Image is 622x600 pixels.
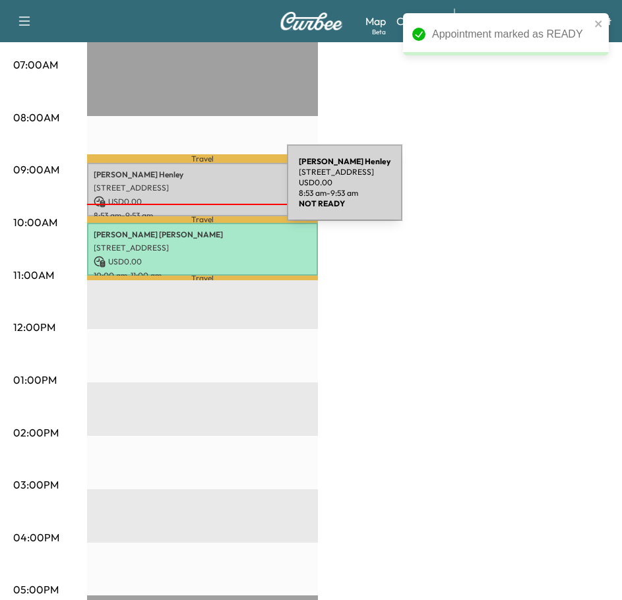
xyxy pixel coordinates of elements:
p: [STREET_ADDRESS] [94,183,311,193]
p: USD 0.00 [299,177,390,188]
p: 05:00PM [13,582,59,597]
p: 11:00AM [13,267,54,283]
a: MapBeta [365,13,386,29]
img: Curbee Logo [280,12,343,30]
p: [STREET_ADDRESS] [94,243,311,253]
p: 10:00 am - 11:00 am [94,270,311,281]
p: 12:00PM [13,319,55,335]
p: Travel [87,216,318,222]
div: Beta [372,27,386,37]
p: Travel [87,276,318,280]
div: Appointment marked as READY [432,26,590,42]
p: 8:53 am - 9:53 am [94,210,311,221]
p: USD 0.00 [94,196,311,208]
p: [STREET_ADDRESS] [299,167,390,177]
p: USD 0.00 [94,256,311,268]
p: 02:00PM [13,425,59,440]
a: Calendar [396,13,441,29]
p: 01:00PM [13,372,57,388]
p: 8:53 am - 9:53 am [299,188,390,198]
b: NOT READY [299,198,345,208]
p: [PERSON_NAME] Henley [94,169,311,180]
p: 03:00PM [13,477,59,493]
p: 10:00AM [13,214,57,230]
p: 04:00PM [13,529,59,545]
p: 08:00AM [13,109,59,125]
p: [PERSON_NAME] [PERSON_NAME] [94,229,311,240]
p: 07:00AM [13,57,58,73]
button: close [594,18,604,29]
b: [PERSON_NAME] Henley [299,156,390,166]
p: 09:00AM [13,162,59,177]
p: Travel [87,154,318,163]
